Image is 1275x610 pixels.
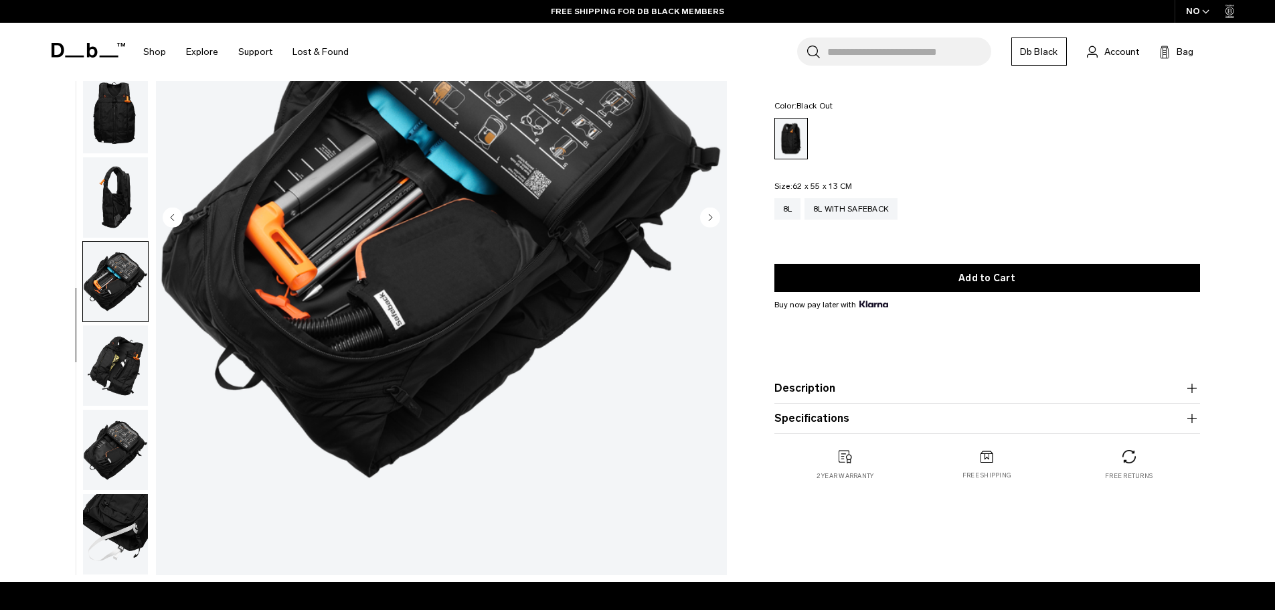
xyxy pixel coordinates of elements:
[962,471,1011,480] p: Free shipping
[83,325,148,406] img: Snow Pro Vest 8L with Safeback
[82,325,149,406] button: Snow Pro Vest 8L with Safeback
[774,182,853,190] legend: Size:
[774,410,1200,427] button: Specifications
[792,181,853,191] span: 62 x 55 x 13 CM
[83,157,148,238] img: Snow Pro Vest 8L with Safeback
[1087,44,1139,60] a: Account
[700,207,720,230] button: Next slide
[774,102,833,110] legend: Color:
[163,207,183,230] button: Previous slide
[774,198,801,220] a: 8L
[186,28,218,76] a: Explore
[1104,45,1139,59] span: Account
[292,28,349,76] a: Lost & Found
[1159,44,1193,60] button: Bag
[1177,45,1193,59] span: Bag
[238,28,272,76] a: Support
[82,72,149,154] button: Snow Pro Vest 8L with Safeback
[83,494,148,575] img: Snow Pro Vest 8L with Safeback
[1105,471,1153,481] p: Free returns
[82,241,149,323] button: Snow Pro Vest 8L with Safeback
[133,23,359,81] nav: Main Navigation
[796,101,833,110] span: Black Out
[143,28,166,76] a: Shop
[774,118,808,159] a: Black Out
[83,410,148,490] img: Snow Pro Vest 8L with Safeback
[82,157,149,238] button: Snow Pro Vest 8L with Safeback
[82,409,149,491] button: Snow Pro Vest 8L with Safeback
[82,493,149,575] button: Snow Pro Vest 8L with Safeback
[774,264,1200,292] button: Add to Cart
[83,73,148,153] img: Snow Pro Vest 8L with Safeback
[774,299,888,311] span: Buy now pay later with
[1011,37,1067,66] a: Db Black
[551,5,724,17] a: FREE SHIPPING FOR DB BLACK MEMBERS
[817,471,874,481] p: 2 year warranty
[859,301,888,307] img: {"height" => 20, "alt" => "Klarna"}
[804,198,898,220] a: 8L with Safeback
[774,380,1200,396] button: Description
[83,242,148,322] img: Snow Pro Vest 8L with Safeback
